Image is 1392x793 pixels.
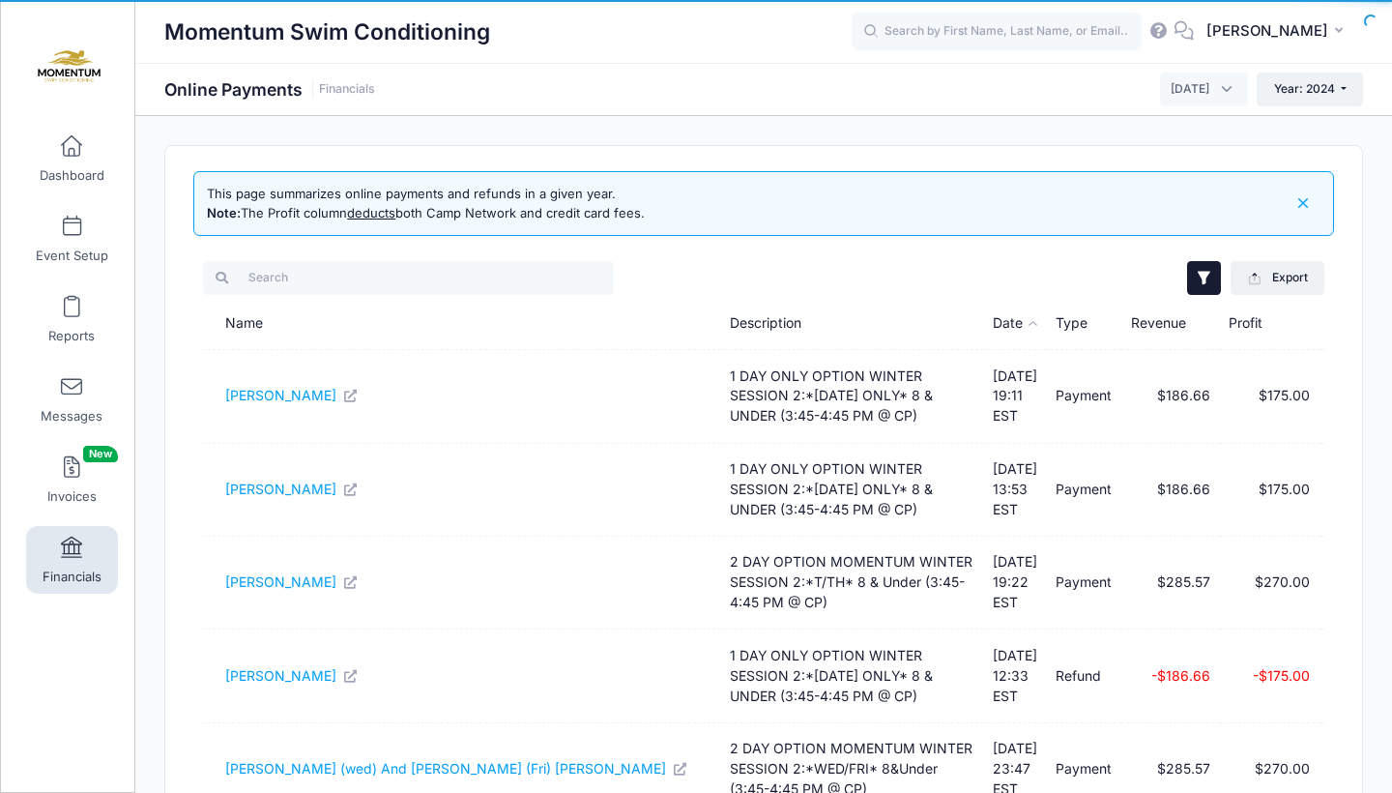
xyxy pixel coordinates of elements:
[1171,80,1209,98] span: January 2024
[164,79,375,100] h1: Online Payments
[225,760,688,777] a: [PERSON_NAME] (wed) And [PERSON_NAME] (Fri) [PERSON_NAME]
[1257,73,1363,105] button: Year: 2024
[720,350,982,443] td: 1 DAY ONLY OPTION WINTER SESSION 2:*[DATE] ONLY* 8 & UNDER (3:45-4:45 PM @ CP)
[983,537,1047,630] td: [DATE] 19:22 EST
[40,167,104,184] span: Dashboard
[1160,73,1248,105] span: January 2024
[225,573,359,590] a: [PERSON_NAME]
[207,185,645,222] div: This page summarizes online payments and refunds in a given year. The Profit column both Camp Net...
[1274,81,1335,96] span: Year: 2024
[26,446,118,514] a: InvoicesNew
[26,526,118,594] a: Financials
[1046,444,1121,537] td: Payment
[1046,298,1121,350] th: Type: activate to sort column ascending
[1121,537,1220,630] td: $285.57
[1219,537,1319,630] td: $270.00
[26,366,118,433] a: Messages
[1121,630,1220,722] td: -$186.66
[1219,350,1319,443] td: $175.00
[33,30,105,103] img: Momentum Swim Conditioning
[47,488,97,505] span: Invoices
[1046,350,1121,443] td: Payment
[1219,298,1319,350] th: Profit: activate to sort column ascending
[164,10,490,54] h1: Momentum Swim Conditioning
[225,387,359,403] a: [PERSON_NAME]
[83,446,118,462] span: New
[203,298,720,350] th: Name: activate to sort column ascending
[48,328,95,344] span: Reports
[1046,537,1121,630] td: Payment
[41,408,102,425] span: Messages
[43,569,101,585] span: Financials
[36,248,108,264] span: Event Setup
[852,13,1142,51] input: Search by First Name, Last Name, or Email...
[1121,298,1220,350] th: Revenue: activate to sort column ascending
[225,481,359,497] a: [PERSON_NAME]
[1,20,136,112] a: Momentum Swim Conditioning
[983,444,1047,537] td: [DATE] 13:53 EST
[1219,630,1319,722] td: -$175.00
[207,205,241,220] b: Note:
[720,444,982,537] td: 1 DAY ONLY OPTION WINTER SESSION 2:*[DATE] ONLY* 8 & UNDER (3:45-4:45 PM @ CP)
[319,82,375,97] a: Financials
[225,667,359,684] a: [PERSON_NAME]
[1206,20,1328,42] span: [PERSON_NAME]
[720,537,982,630] td: 2 DAY OPTION MOMENTUM WINTER SESSION 2:*T/TH* 8 & Under (3:45-4:45 PM @ CP)
[983,350,1047,443] td: [DATE] 19:11 EST
[720,630,982,722] td: 1 DAY ONLY OPTION WINTER SESSION 2:*[DATE] ONLY* 8 & UNDER (3:45-4:45 PM @ CP)
[1121,444,1220,537] td: $186.66
[1046,630,1121,722] td: Refund
[347,205,395,220] u: deducts
[1121,350,1220,443] td: $186.66
[203,261,614,294] input: Search
[1219,444,1319,537] td: $175.00
[26,205,118,273] a: Event Setup
[26,285,118,353] a: Reports
[720,298,982,350] th: Description: activate to sort column ascending
[983,298,1047,350] th: Date: activate to sort column descending
[983,630,1047,722] td: [DATE] 12:33 EST
[1231,261,1324,294] button: Export
[1194,10,1363,54] button: [PERSON_NAME]
[26,125,118,192] a: Dashboard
